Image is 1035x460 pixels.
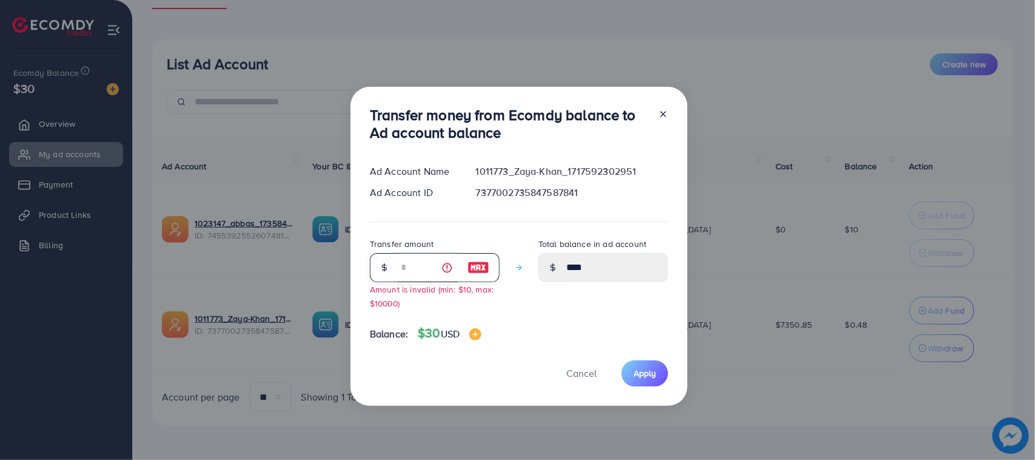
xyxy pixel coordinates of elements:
h4: $30 [418,326,481,341]
span: Apply [634,367,656,379]
label: Transfer amount [370,238,434,250]
div: Ad Account Name [360,164,466,178]
img: image [467,260,489,275]
div: 1011773_Zaya-Khan_1717592302951 [466,164,678,178]
h3: Transfer money from Ecomdy balance to Ad account balance [370,106,649,141]
small: Amount is invalid (min: $10, max: $10000) [370,283,494,309]
div: Ad Account ID [360,186,466,200]
span: Balance: [370,327,408,341]
span: USD [441,327,460,340]
label: Total balance in ad account [538,238,646,250]
span: Cancel [566,367,597,380]
div: 7377002735847587841 [466,186,678,200]
button: Apply [621,360,668,387]
button: Cancel [551,360,612,387]
img: image [469,328,481,340]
